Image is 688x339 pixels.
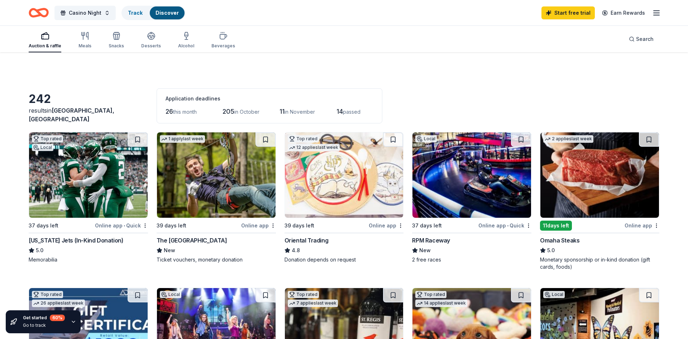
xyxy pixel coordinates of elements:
span: this month [173,109,197,115]
span: 11 [279,108,285,115]
div: Top rated [415,291,446,298]
a: Image for New York Jets (In-Kind Donation)Top ratedLocal37 days leftOnline app•Quick[US_STATE] Je... [29,132,148,263]
div: Local [160,291,181,298]
span: New [164,246,175,255]
span: 5.0 [36,246,43,255]
button: TrackDiscover [121,6,185,20]
img: Image for Oriental Trading [285,132,403,218]
div: 11 days left [540,221,572,231]
div: Snacks [109,43,124,49]
span: [GEOGRAPHIC_DATA], [GEOGRAPHIC_DATA] [29,107,114,123]
span: in [29,107,114,123]
div: [US_STATE] Jets (In-Kind Donation) [29,236,123,245]
div: Top rated [288,135,319,142]
div: 60 % [50,315,65,321]
span: passed [343,109,360,115]
div: Omaha Steaks [540,236,579,245]
div: Memorabilia [29,256,148,263]
button: Desserts [141,29,161,52]
div: 26 applies last week [32,300,85,307]
span: New [419,246,431,255]
div: Donation depends on request [285,256,404,263]
div: 7 applies last week [288,300,338,307]
div: Online app [369,221,403,230]
div: Online app Quick [95,221,148,230]
div: Beverages [211,43,235,49]
a: Discover [156,10,179,16]
div: results [29,106,148,123]
div: Top rated [32,291,63,298]
a: Image for Oriental TradingTop rated12 applieslast week39 days leftOnline appOriental Trading4.8Do... [285,132,404,263]
span: 14 [336,108,343,115]
button: Beverages [211,29,235,52]
span: 26 [166,108,173,115]
div: Oriental Trading [285,236,329,245]
a: Image for RPM RacewayLocal37 days leftOnline app•QuickRPM RacewayNew2 free races [412,132,531,263]
button: Casino Night [54,6,116,20]
div: 39 days left [157,221,186,230]
span: Casino Night [69,9,101,17]
button: Meals [78,29,91,52]
button: Alcohol [178,29,194,52]
div: Online app Quick [478,221,531,230]
div: 37 days left [412,221,442,230]
div: Desserts [141,43,161,49]
span: in November [285,109,315,115]
img: Image for New York Jets (In-Kind Donation) [29,132,148,218]
span: in October [234,109,259,115]
div: Top rated [288,291,319,298]
div: Local [543,291,565,298]
a: Image for The Adventure Park1 applylast week39 days leftOnline appThe [GEOGRAPHIC_DATA]NewTicket ... [157,132,276,263]
a: Image for Omaha Steaks 2 applieslast week11days leftOnline appOmaha Steaks5.0Monetary sponsorship... [540,132,659,270]
div: 2 free races [412,256,531,263]
button: Auction & raffle [29,29,61,52]
div: Meals [78,43,91,49]
div: Online app [241,221,276,230]
div: 37 days left [29,221,58,230]
div: RPM Raceway [412,236,450,245]
div: 242 [29,92,148,106]
div: Application deadlines [166,94,373,103]
button: Snacks [109,29,124,52]
div: Local [415,135,437,142]
a: Earn Rewards [598,6,649,19]
span: 4.8 [292,246,300,255]
div: 39 days left [285,221,314,230]
img: Image for The Adventure Park [157,132,276,218]
div: 1 apply last week [160,135,205,143]
div: 2 applies last week [543,135,593,143]
a: Home [29,4,49,21]
div: Alcohol [178,43,194,49]
span: • [507,223,508,229]
div: Go to track [23,322,65,328]
div: 12 applies last week [288,144,340,151]
div: Auction & raffle [29,43,61,49]
div: Monetary sponsorship or in-kind donation (gift cards, foods) [540,256,659,270]
img: Image for Omaha Steaks [540,132,659,218]
span: Search [636,35,654,43]
a: Track [128,10,143,16]
div: Ticket vouchers, monetary donation [157,256,276,263]
span: • [124,223,125,229]
span: 205 [223,108,234,115]
div: Local [32,144,53,151]
button: Search [623,32,659,46]
div: The [GEOGRAPHIC_DATA] [157,236,227,245]
div: 14 applies last week [415,300,467,307]
span: 5.0 [547,246,555,255]
div: Top rated [32,135,63,142]
img: Image for RPM Raceway [412,132,531,218]
a: Start free trial [541,6,595,19]
div: Online app [625,221,659,230]
div: Get started [23,315,65,321]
